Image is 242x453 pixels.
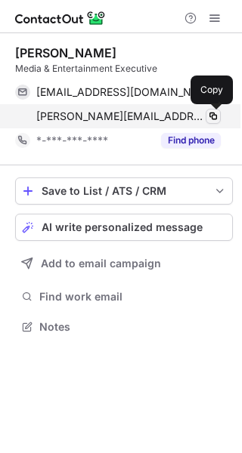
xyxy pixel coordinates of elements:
span: Add to email campaign [41,257,161,270]
span: Notes [39,320,227,334]
span: [EMAIL_ADDRESS][DOMAIN_NAME] [36,85,209,99]
span: [PERSON_NAME][EMAIL_ADDRESS][DOMAIN_NAME] [36,109,204,123]
button: save-profile-one-click [15,177,233,205]
div: Save to List / ATS / CRM [42,185,206,197]
div: Media & Entertainment Executive [15,62,233,75]
div: [PERSON_NAME] [15,45,116,60]
button: Reveal Button [161,133,221,148]
button: AI write personalized message [15,214,233,241]
button: Find work email [15,286,233,307]
button: Notes [15,316,233,337]
span: AI write personalized message [42,221,203,233]
button: Add to email campaign [15,250,233,277]
img: ContactOut v5.3.10 [15,9,106,27]
span: Find work email [39,290,227,304]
